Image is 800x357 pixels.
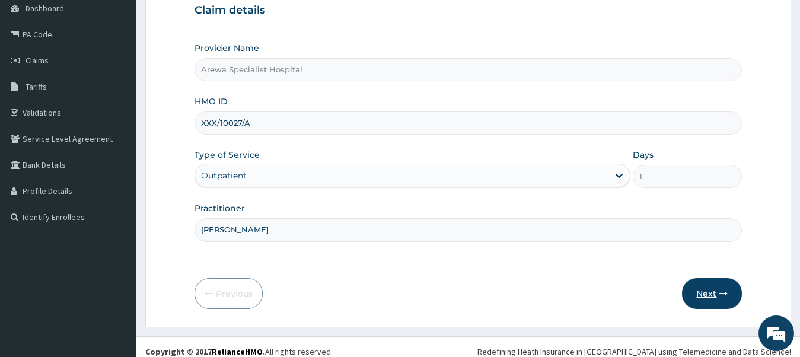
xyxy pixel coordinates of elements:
label: Provider Name [195,42,259,54]
strong: Copyright © 2017 . [145,346,265,357]
label: HMO ID [195,95,228,107]
label: Type of Service [195,149,260,161]
span: Tariffs [26,81,47,92]
button: Previous [195,278,263,309]
h3: Claim details [195,4,742,17]
span: Claims [26,55,49,66]
span: Dashboard [26,3,64,14]
a: RelianceHMO [212,346,263,357]
span: We're online! [69,104,164,224]
div: Minimize live chat window [195,6,223,34]
div: Chat with us now [62,66,199,82]
label: Days [633,149,654,161]
textarea: Type your message and hit 'Enter' [6,234,226,276]
input: Enter Name [195,218,742,241]
img: d_794563401_company_1708531726252_794563401 [22,59,48,89]
button: Next [682,278,742,309]
label: Practitioner [195,202,245,214]
div: Outpatient [201,170,247,181]
input: Enter HMO ID [195,111,742,135]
